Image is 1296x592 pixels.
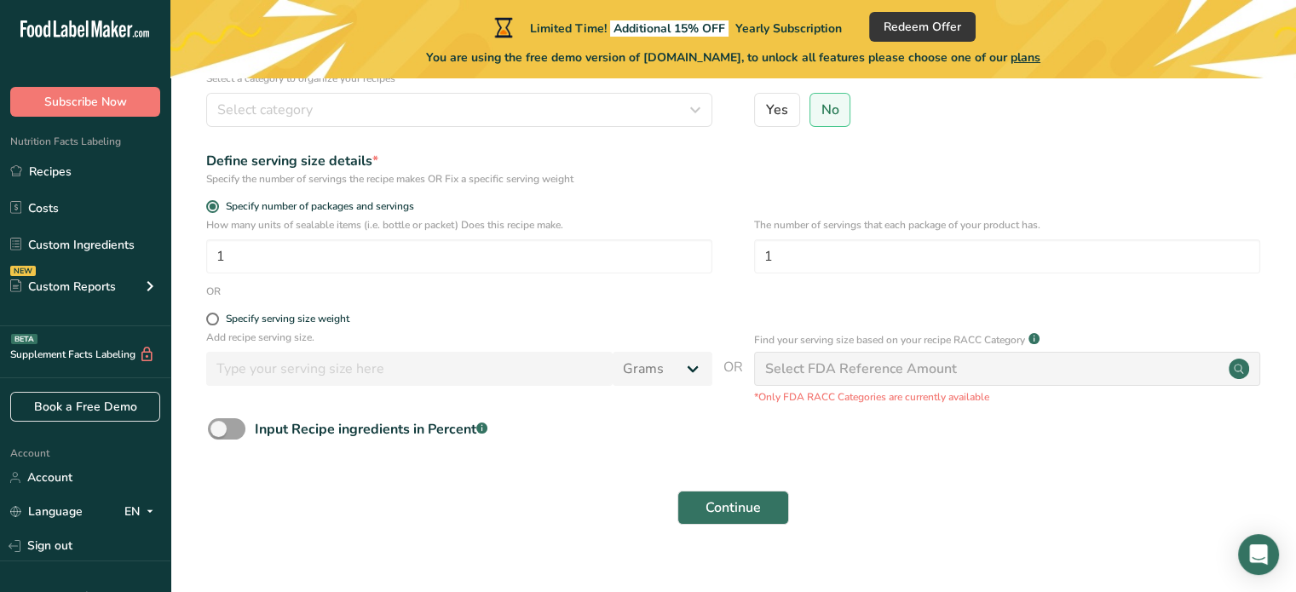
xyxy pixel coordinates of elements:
button: Select category [206,93,712,127]
button: Subscribe Now [10,87,160,117]
button: Redeem Offer [869,12,976,42]
div: Select FDA Reference Amount [765,359,957,379]
p: The number of servings that each package of your product has. [754,217,1260,233]
span: Yearly Subscription [735,20,842,37]
span: Additional 15% OFF [610,20,729,37]
span: Yes [766,101,788,118]
span: Continue [706,497,761,518]
span: Subscribe Now [44,93,127,111]
div: Open Intercom Messenger [1238,534,1279,575]
div: Specify the number of servings the recipe makes OR Fix a specific serving weight [206,171,712,187]
span: OR [723,357,743,405]
div: EN [124,502,160,522]
p: Add recipe serving size. [206,330,712,345]
div: NEW [10,266,36,276]
p: Find your serving size based on your recipe RACC Category [754,332,1025,348]
div: Limited Time! [491,17,842,37]
span: No [821,101,839,118]
div: Specify serving size weight [226,313,349,325]
div: Input Recipe ingredients in Percent [255,419,487,440]
a: Book a Free Demo [10,392,160,422]
div: BETA [11,334,37,344]
p: How many units of sealable items (i.e. bottle or packet) Does this recipe make. [206,217,712,233]
p: *Only FDA RACC Categories are currently available [754,389,1260,405]
span: Redeem Offer [884,18,961,36]
span: Specify number of packages and servings [219,200,414,213]
span: Select category [217,100,313,120]
input: Type your serving size here [206,352,613,386]
div: OR [206,284,221,299]
div: Custom Reports [10,278,116,296]
span: You are using the free demo version of [DOMAIN_NAME], to unlock all features please choose one of... [426,49,1040,66]
div: Define serving size details [206,151,712,171]
p: Select a category to organize your recipes [206,71,712,86]
span: plans [1011,49,1040,66]
button: Continue [677,491,789,525]
a: Language [10,497,83,526]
